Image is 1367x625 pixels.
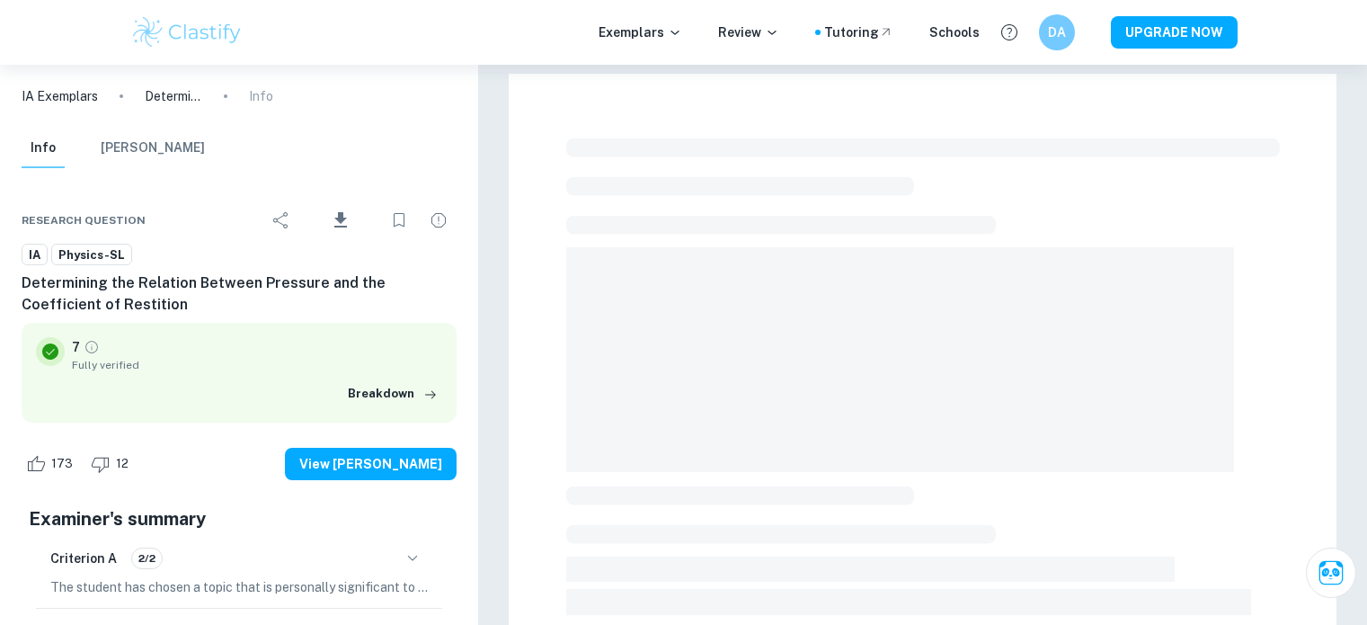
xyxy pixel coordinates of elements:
[22,246,47,264] span: IA
[994,17,1025,48] button: Help and Feedback
[50,577,428,597] p: The student has chosen a topic that is personally significant to them, as they have connected it ...
[381,202,417,238] div: Bookmark
[1111,16,1238,49] button: UPGRADE NOW
[22,86,98,106] a: IA Exemplars
[718,22,779,42] p: Review
[22,272,457,316] h6: Determining the Relation Between Pressure and the Coefficient of Restition
[1046,22,1067,42] h6: DA
[249,86,273,106] p: Info
[22,244,48,266] a: IA
[52,246,131,264] span: Physics-SL
[145,86,202,106] p: Determining the Relation Between Pressure and the Coefficient of Restition
[263,202,299,238] div: Share
[51,244,132,266] a: Physics-SL
[929,22,980,42] a: Schools
[130,14,244,50] img: Clastify logo
[824,22,893,42] a: Tutoring
[343,380,442,407] button: Breakdown
[1039,14,1075,50] button: DA
[50,549,117,568] h6: Criterion A
[84,339,100,355] a: Grade fully verified
[599,22,682,42] p: Exemplars
[1306,548,1356,598] button: Ask Clai
[106,455,138,473] span: 12
[72,337,80,357] p: 7
[421,202,457,238] div: Report issue
[22,129,65,168] button: Info
[41,455,83,473] span: 173
[22,212,146,228] span: Research question
[303,197,377,244] div: Download
[86,450,138,478] div: Dislike
[72,357,442,373] span: Fully verified
[29,505,449,532] h5: Examiner's summary
[132,550,162,567] span: 2/2
[101,129,205,168] button: [PERSON_NAME]
[22,450,83,478] div: Like
[285,448,457,480] button: View [PERSON_NAME]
